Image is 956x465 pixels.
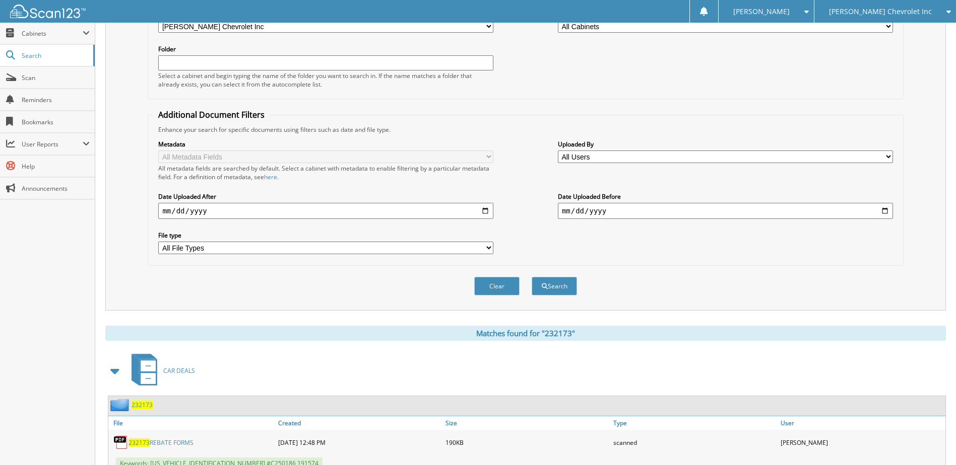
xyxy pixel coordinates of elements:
label: Uploaded By [558,140,893,148]
span: 232173 [129,438,150,447]
label: File type [158,231,493,240]
a: here [264,173,277,181]
label: Folder [158,45,493,53]
div: Matches found for "232173" [105,326,946,341]
div: scanned [611,432,778,452]
div: Enhance your search for specific documents using filters such as date and file type. [153,125,898,134]
span: Scan [22,73,90,82]
a: Size [443,416,610,430]
label: Metadata [158,140,493,148]
span: Announcements [22,184,90,193]
label: Date Uploaded Before [558,192,893,201]
div: [PERSON_NAME] [778,432,945,452]
img: PDF.png [113,435,129,450]
label: Date Uploaded After [158,192,493,201]
div: [DATE] 12:48 PM [276,432,443,452]
span: Help [22,162,90,171]
input: end [558,203,893,219]
a: User [778,416,945,430]
span: Search [22,51,88,60]
span: CAR DEALS [163,366,195,375]
span: Bookmarks [22,118,90,126]
div: Select a cabinet and begin typing the name of the folder you want to search in. If the name match... [158,71,493,89]
div: All metadata fields are searched by default. Select a cabinet with metadata to enable filtering b... [158,164,493,181]
a: File [108,416,276,430]
a: CAR DEALS [125,351,195,391]
span: Reminders [22,96,90,104]
a: Created [276,416,443,430]
a: 232173REBATE FORMS [129,438,194,447]
a: 232173 [132,401,153,409]
button: Clear [474,277,520,295]
span: [PERSON_NAME] [733,9,790,15]
img: folder2.png [110,399,132,411]
span: Cabinets [22,29,83,38]
input: start [158,203,493,219]
span: [PERSON_NAME] Chevrolet Inc [829,9,932,15]
span: User Reports [22,140,83,148]
img: scan123-logo-white.svg [10,5,86,18]
div: 190KB [443,432,610,452]
a: Type [611,416,778,430]
button: Search [532,277,577,295]
legend: Additional Document Filters [153,109,270,120]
